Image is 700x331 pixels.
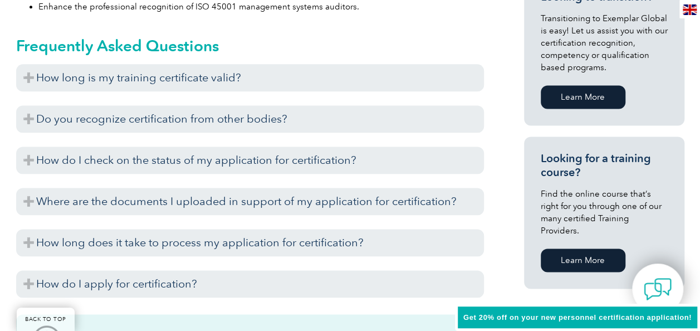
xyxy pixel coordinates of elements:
h3: Looking for a training course? [541,152,668,179]
h3: How do I check on the status of my application for certification? [16,147,484,174]
a: Learn More [541,249,625,272]
p: Transitioning to Exemplar Global is easy! Let us assist you with our certification recognition, c... [541,12,668,74]
img: contact-chat.png [644,275,672,303]
li: Enhance the professional recognition of ISO 45001 management systems auditors. [38,1,484,13]
span: Get 20% off on your new personnel certification application! [463,313,692,322]
a: Learn More [541,85,625,109]
h3: How long is my training certificate valid? [16,64,484,91]
a: BACK TO TOP [17,308,75,331]
h3: How do I apply for certification? [16,270,484,298]
img: en [683,4,697,15]
h3: How long does it take to process my application for certification? [16,229,484,256]
p: Find the online course that’s right for you through one of our many certified Training Providers. [541,188,668,237]
h3: Where are the documents I uploaded in support of my application for certification? [16,188,484,215]
h3: Do you recognize certification from other bodies? [16,105,484,133]
h2: Frequently Asked Questions [16,37,484,55]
